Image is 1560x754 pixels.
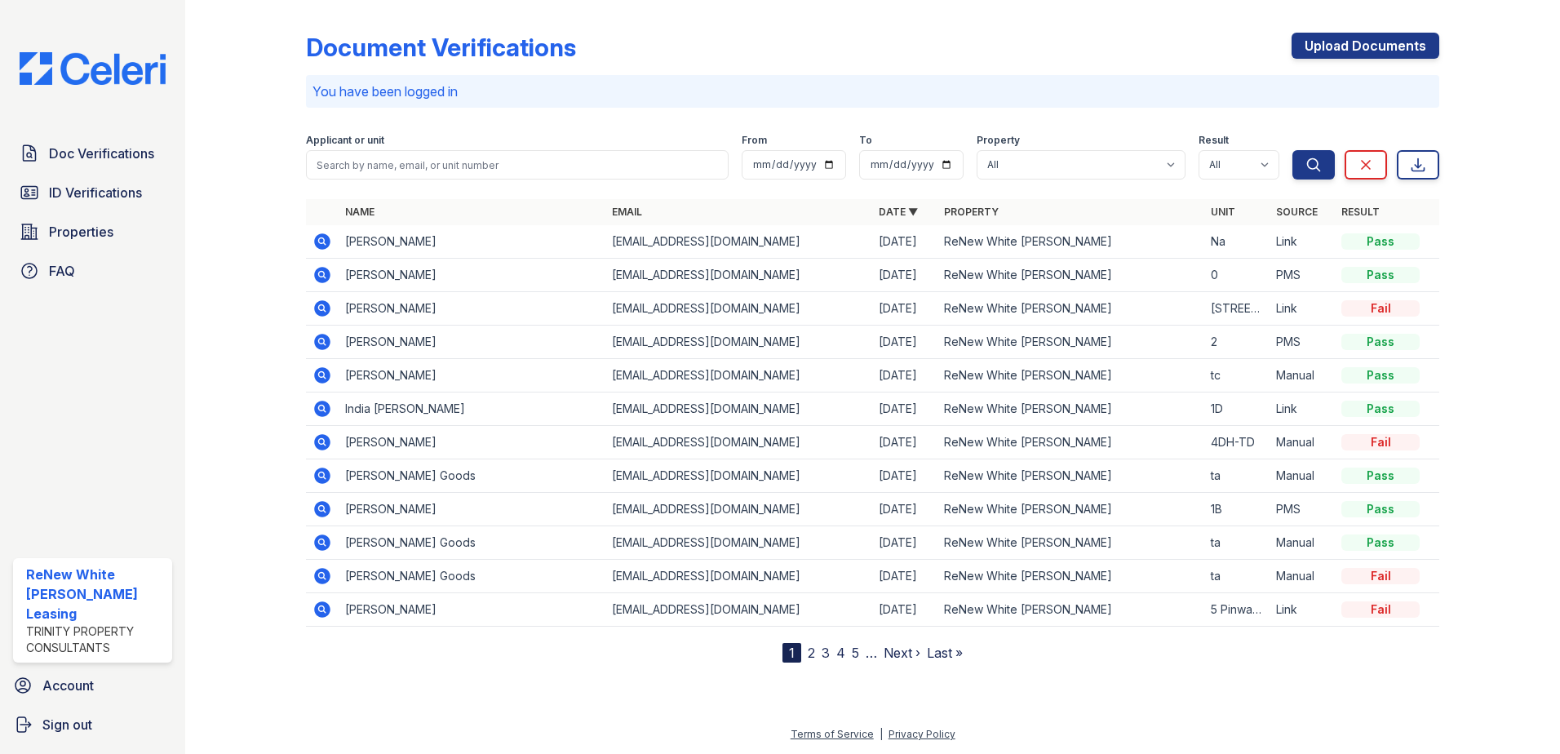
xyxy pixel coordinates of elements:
td: ReNew White [PERSON_NAME] [937,225,1204,259]
a: Result [1341,206,1380,218]
a: Sign out [7,708,179,741]
div: 1 [782,643,801,663]
a: Properties [13,215,172,248]
td: ReNew White [PERSON_NAME] [937,593,1204,627]
a: 3 [822,645,830,661]
td: Manual [1270,560,1335,593]
a: Source [1276,206,1318,218]
td: [EMAIL_ADDRESS][DOMAIN_NAME] [605,225,872,259]
a: 4 [836,645,845,661]
td: ReNew White [PERSON_NAME] [937,393,1204,426]
td: 1D [1204,393,1270,426]
td: [DATE] [872,593,937,627]
td: PMS [1270,493,1335,526]
div: Pass [1341,233,1420,250]
span: … [866,643,877,663]
td: Manual [1270,426,1335,459]
td: [PERSON_NAME] [339,259,605,292]
td: PMS [1270,259,1335,292]
td: [DATE] [872,560,937,593]
div: Pass [1341,367,1420,384]
td: [EMAIL_ADDRESS][DOMAIN_NAME] [605,459,872,493]
a: Email [612,206,642,218]
div: Fail [1341,601,1420,618]
td: [PERSON_NAME] Goods [339,459,605,493]
a: Unit [1211,206,1235,218]
a: 2 [808,645,815,661]
td: Na [1204,225,1270,259]
a: Last » [927,645,963,661]
td: [EMAIL_ADDRESS][DOMAIN_NAME] [605,426,872,459]
td: Manual [1270,459,1335,493]
td: PMS [1270,326,1335,359]
div: Fail [1341,300,1420,317]
td: [EMAIL_ADDRESS][DOMAIN_NAME] [605,292,872,326]
a: FAQ [13,255,172,287]
a: Next › [884,645,920,661]
div: ReNew White [PERSON_NAME] Leasing [26,565,166,623]
td: [PERSON_NAME] [339,593,605,627]
td: [EMAIL_ADDRESS][DOMAIN_NAME] [605,593,872,627]
td: [PERSON_NAME] [339,326,605,359]
td: ReNew White [PERSON_NAME] [937,259,1204,292]
td: ReNew White [PERSON_NAME] [937,292,1204,326]
td: 2 [1204,326,1270,359]
label: From [742,134,767,147]
td: [PERSON_NAME] [339,493,605,526]
td: [STREET_ADDRESS] TB [1204,292,1270,326]
a: Terms of Service [791,728,874,740]
div: Fail [1341,568,1420,584]
td: [PERSON_NAME] [339,426,605,459]
td: Link [1270,292,1335,326]
div: Fail [1341,434,1420,450]
td: [DATE] [872,326,937,359]
div: Pass [1341,501,1420,517]
div: Document Verifications [306,33,576,62]
a: Name [345,206,374,218]
p: You have been logged in [312,82,1433,101]
td: [EMAIL_ADDRESS][DOMAIN_NAME] [605,259,872,292]
span: Doc Verifications [49,144,154,163]
td: [DATE] [872,259,937,292]
td: [EMAIL_ADDRESS][DOMAIN_NAME] [605,493,872,526]
a: Property [944,206,999,218]
td: [DATE] [872,292,937,326]
a: ID Verifications [13,176,172,209]
td: ReNew White [PERSON_NAME] [937,426,1204,459]
td: [DATE] [872,393,937,426]
span: Account [42,676,94,695]
td: 5 Pinwall Pl Apt TB [1204,593,1270,627]
td: [EMAIL_ADDRESS][DOMAIN_NAME] [605,560,872,593]
td: [PERSON_NAME] Goods [339,560,605,593]
td: Link [1270,225,1335,259]
td: ta [1204,459,1270,493]
td: ReNew White [PERSON_NAME] [937,526,1204,560]
label: Result [1199,134,1229,147]
td: ReNew White [PERSON_NAME] [937,359,1204,393]
td: [PERSON_NAME] Goods [339,526,605,560]
td: [PERSON_NAME] [339,359,605,393]
td: 1B [1204,493,1270,526]
td: ReNew White [PERSON_NAME] [937,493,1204,526]
a: Date ▼ [879,206,918,218]
div: Trinity Property Consultants [26,623,166,656]
td: India [PERSON_NAME] [339,393,605,426]
td: [PERSON_NAME] [339,292,605,326]
td: 4DH-TD [1204,426,1270,459]
span: Properties [49,222,113,242]
img: CE_Logo_Blue-a8612792a0a2168367f1c8372b55b34899dd931a85d93a1a3d3e32e68fde9ad4.png [7,52,179,85]
td: [EMAIL_ADDRESS][DOMAIN_NAME] [605,359,872,393]
div: Pass [1341,401,1420,417]
span: Sign out [42,715,92,734]
td: ReNew White [PERSON_NAME] [937,459,1204,493]
td: Manual [1270,526,1335,560]
label: To [859,134,872,147]
span: ID Verifications [49,183,142,202]
a: Upload Documents [1292,33,1439,59]
td: [DATE] [872,359,937,393]
a: Privacy Policy [889,728,955,740]
td: tc [1204,359,1270,393]
td: Manual [1270,359,1335,393]
td: ReNew White [PERSON_NAME] [937,326,1204,359]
